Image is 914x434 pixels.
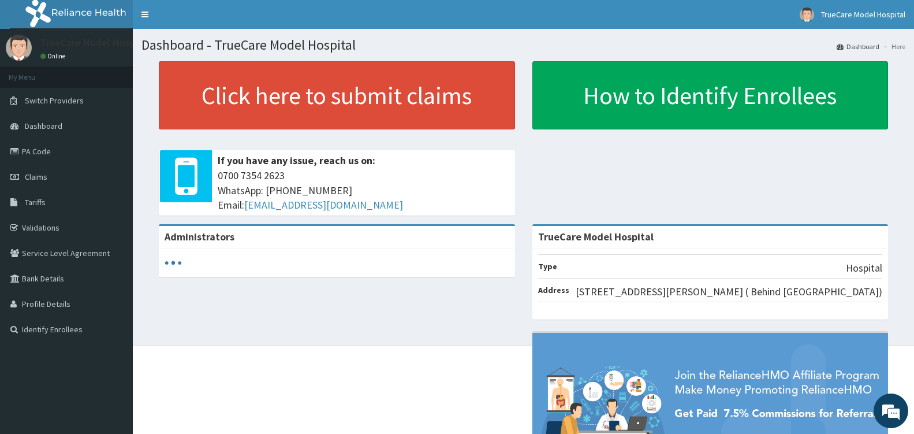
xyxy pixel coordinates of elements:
[576,284,882,299] p: [STREET_ADDRESS][PERSON_NAME] ( Behind [GEOGRAPHIC_DATA])
[538,230,654,243] strong: TrueCare Model Hospital
[538,285,569,295] b: Address
[165,230,234,243] b: Administrators
[800,8,814,22] img: User Image
[141,38,905,53] h1: Dashboard - TrueCare Model Hospital
[25,121,62,131] span: Dashboard
[218,168,509,213] span: 0700 7354 2623 WhatsApp: [PHONE_NUMBER] Email:
[40,38,151,48] p: TrueCare Model Hospital
[538,261,557,272] b: Type
[25,172,47,182] span: Claims
[244,198,403,212] a: [EMAIL_ADDRESS][DOMAIN_NAME]
[881,42,905,51] li: Here
[165,254,182,272] svg: audio-loading
[6,35,32,61] img: User Image
[25,197,46,207] span: Tariffs
[25,95,84,106] span: Switch Providers
[837,42,879,51] a: Dashboard
[159,61,515,129] a: Click here to submit claims
[40,52,68,60] a: Online
[821,9,905,20] span: TrueCare Model Hospital
[218,154,375,167] b: If you have any issue, reach us on:
[532,61,889,129] a: How to Identify Enrollees
[846,261,882,276] p: Hospital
